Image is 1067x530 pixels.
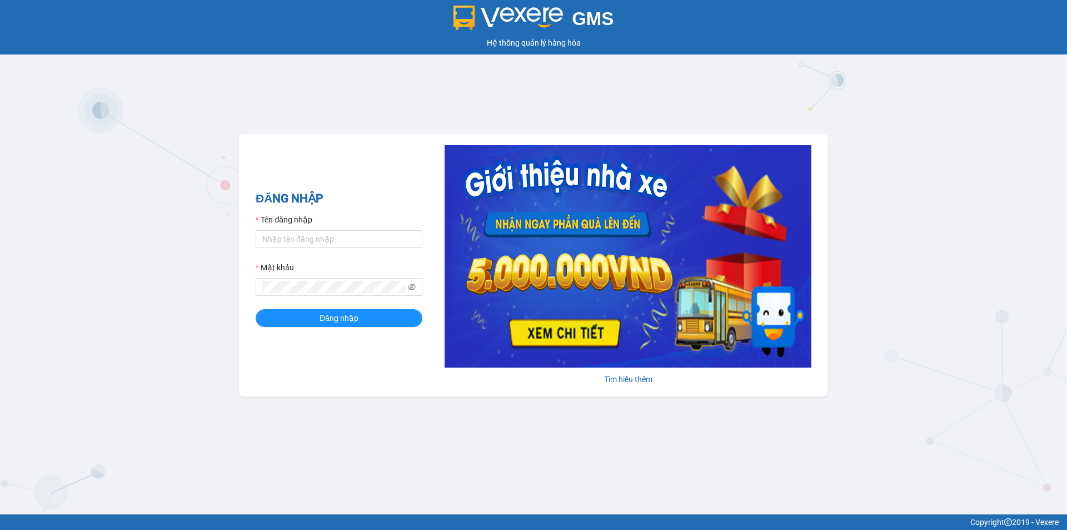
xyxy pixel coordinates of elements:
span: eye-invisible [408,283,416,291]
div: Tìm hiểu thêm [445,373,811,385]
div: Copyright 2019 - Vexere [8,516,1059,528]
img: logo 2 [453,6,564,30]
span: copyright [1004,518,1012,526]
label: Mật khẩu [256,261,294,274]
span: Đăng nhập [320,312,358,324]
div: Hệ thống quản lý hàng hóa [3,37,1064,49]
input: Tên đăng nhập [256,230,422,248]
input: Mật khẩu [262,281,406,293]
a: GMS [453,17,614,26]
h2: ĐĂNG NHẬP [256,190,422,208]
img: banner-0 [445,145,811,368]
label: Tên đăng nhập [256,214,312,226]
button: Đăng nhập [256,309,422,327]
span: GMS [572,8,614,29]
